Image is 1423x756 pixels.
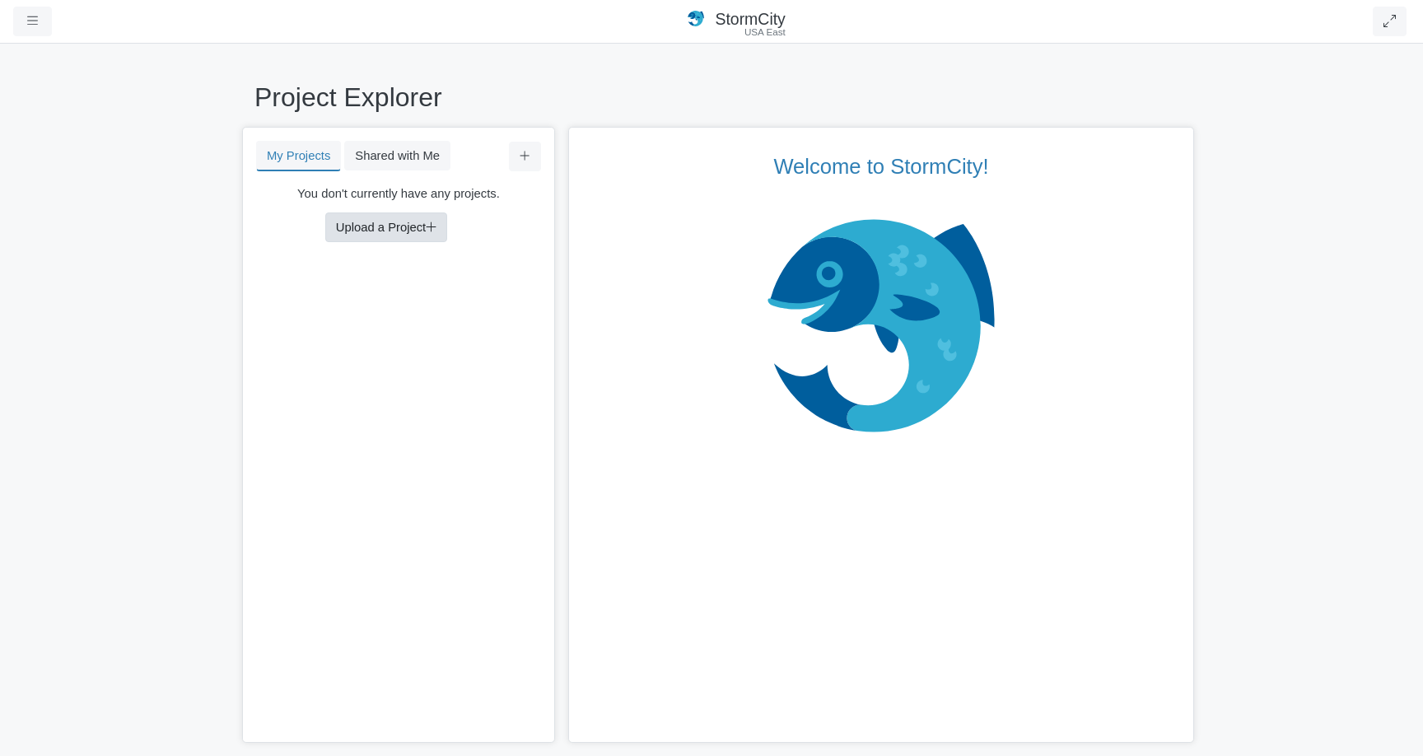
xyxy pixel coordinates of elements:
[688,11,707,26] img: chi-fish-icon.svg
[715,10,785,28] span: StormCity
[582,154,1180,180] p: Welcome to StormCity!
[767,218,995,433] img: chi-fish.svg
[325,212,447,242] button: Upload a Project
[254,82,1169,113] h1: Project Explorer
[344,141,450,170] button: Shared with Me
[256,141,341,171] button: My Projects
[744,26,786,39] span: USA East
[268,184,529,203] p: You don't currently have any projects.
